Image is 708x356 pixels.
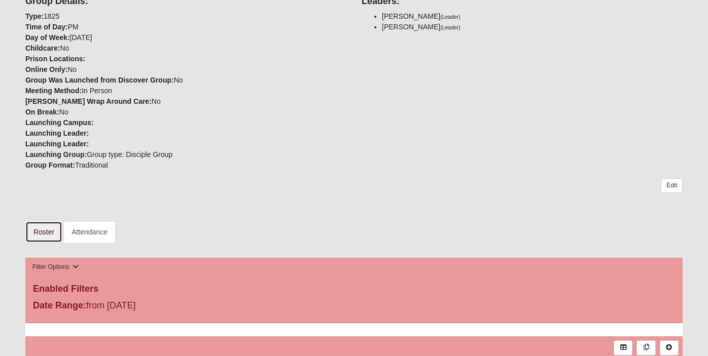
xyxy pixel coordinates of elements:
strong: Launching Leader: [25,140,89,148]
strong: Launching Group: [25,150,87,159]
a: Roster [25,221,62,243]
strong: Launching Campus: [25,118,94,127]
strong: Childcare: [25,44,60,52]
a: Attendance [63,221,116,243]
strong: On Break: [25,108,59,116]
label: Date Range: [33,299,86,312]
strong: Meeting Method: [25,87,82,95]
strong: Online Only: [25,65,67,73]
strong: Type: [25,12,44,20]
li: [PERSON_NAME] [382,22,683,32]
small: (Leader) [440,14,461,20]
strong: Prison Locations: [25,55,85,63]
button: Filter Options [29,262,82,272]
strong: Time of Day: [25,23,68,31]
strong: Launching Leader: [25,129,89,137]
h4: Enabled Filters [33,284,675,295]
div: from [DATE] [25,299,244,315]
li: [PERSON_NAME] [382,11,683,22]
strong: Group Was Launched from Discover Group: [25,76,174,84]
strong: Group Format: [25,161,75,169]
a: Edit [661,178,683,193]
strong: Day of Week: [25,33,70,42]
strong: [PERSON_NAME] Wrap Around Care: [25,97,152,105]
small: (Leader) [440,24,461,30]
